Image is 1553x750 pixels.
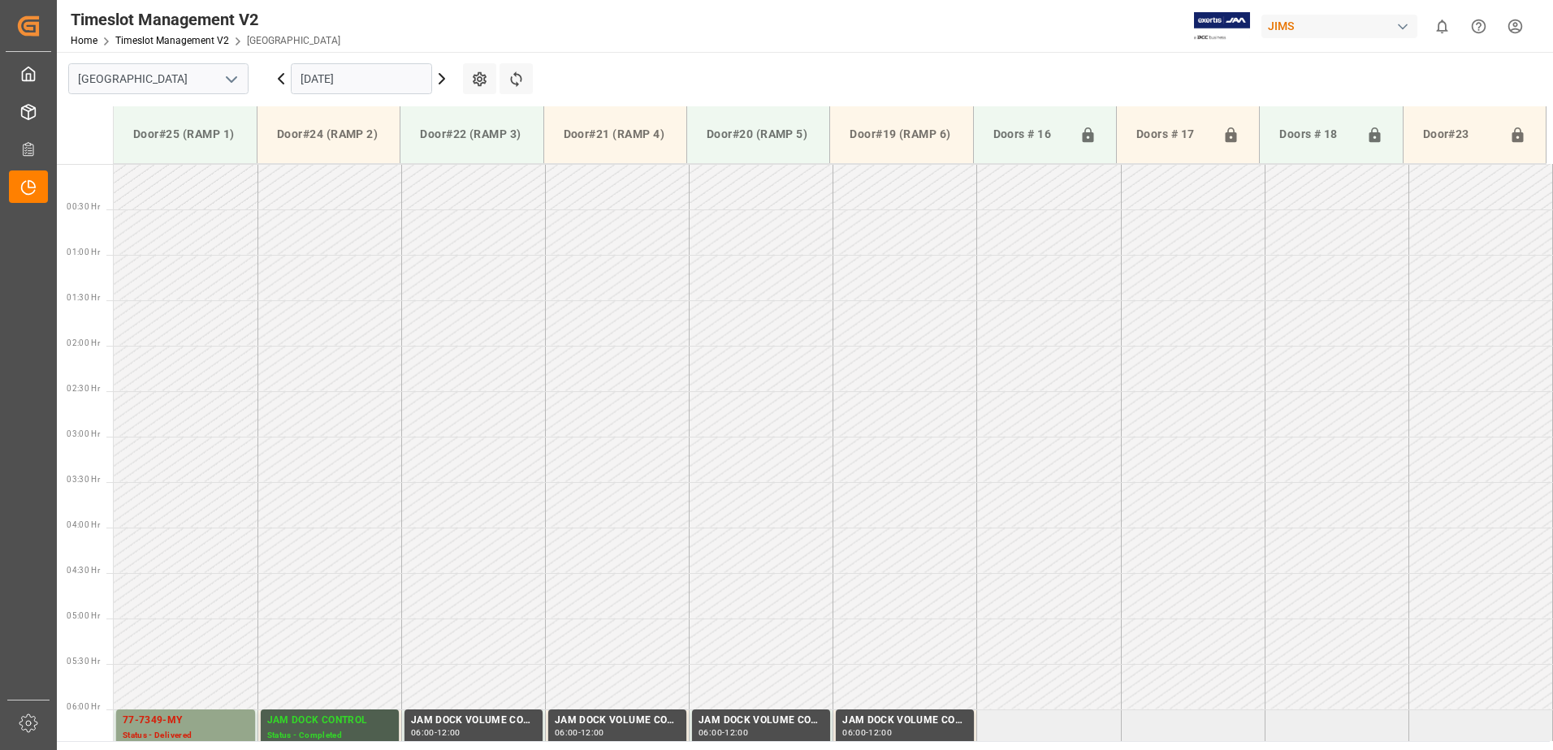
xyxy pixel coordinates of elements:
[67,520,100,529] span: 04:00 Hr
[218,67,243,92] button: open menu
[71,7,340,32] div: Timeslot Management V2
[1261,15,1417,38] div: JIMS
[127,119,244,149] div: Door#25 (RAMP 1)
[987,119,1073,150] div: Doors # 16
[866,729,868,736] div: -
[68,63,249,94] input: Type to search/select
[67,566,100,575] span: 04:30 Hr
[267,729,392,743] div: Status - Completed
[67,702,100,711] span: 06:00 Hr
[291,63,432,94] input: DD.MM.YYYY
[67,248,100,256] span: 01:00 Hr
[270,119,387,149] div: Door#24 (RAMP 2)
[123,713,249,729] div: 77-7349-MY
[699,729,722,736] div: 06:00
[1417,119,1503,150] div: Door#23
[557,119,673,149] div: Door#21 (RAMP 4)
[700,119,816,149] div: Door#20 (RAMP 5)
[722,729,725,736] div: -
[1273,119,1359,150] div: Doors # 18
[555,729,578,736] div: 06:00
[1130,119,1216,150] div: Doors # 17
[413,119,530,149] div: Door#22 (RAMP 3)
[581,729,604,736] div: 12:00
[555,713,680,729] div: JAM DOCK VOLUME CONTROL
[1261,11,1424,41] button: JIMS
[67,429,100,438] span: 03:00 Hr
[843,119,959,149] div: Door#19 (RAMP 6)
[123,729,249,743] div: Status - Delivered
[1460,8,1497,45] button: Help Center
[1194,12,1250,41] img: Exertis%20JAM%20-%20Email%20Logo.jpg_1722504956.jpg
[842,713,967,729] div: JAM DOCK VOLUME CONTROL
[437,729,461,736] div: 12:00
[1424,8,1460,45] button: show 0 new notifications
[67,202,100,211] span: 00:30 Hr
[115,35,229,46] a: Timeslot Management V2
[71,35,97,46] a: Home
[725,729,748,736] div: 12:00
[67,657,100,666] span: 05:30 Hr
[868,729,892,736] div: 12:00
[67,475,100,484] span: 03:30 Hr
[67,293,100,302] span: 01:30 Hr
[435,729,437,736] div: -
[699,713,824,729] div: JAM DOCK VOLUME CONTROL
[411,729,435,736] div: 06:00
[411,713,536,729] div: JAM DOCK VOLUME CONTROL
[578,729,581,736] div: -
[267,713,392,729] div: JAM DOCK CONTROL
[67,384,100,393] span: 02:30 Hr
[67,338,100,347] span: 02:00 Hr
[842,729,866,736] div: 06:00
[67,611,100,620] span: 05:00 Hr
